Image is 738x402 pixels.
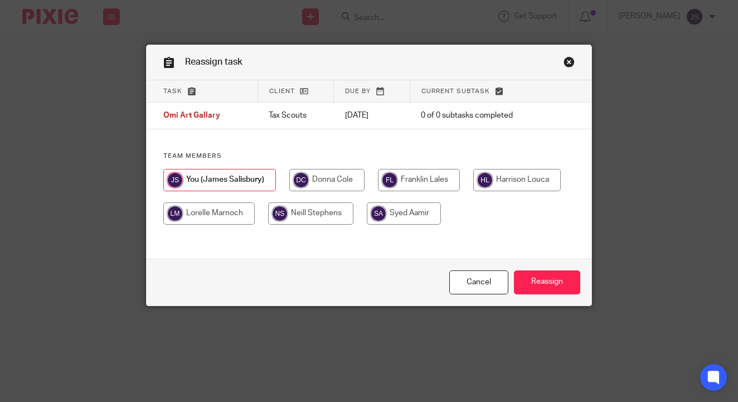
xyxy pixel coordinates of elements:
span: Client [269,88,295,94]
span: Reassign task [185,57,242,66]
span: Due by [345,88,371,94]
p: Tax Scouts [269,110,322,121]
p: [DATE] [345,110,399,121]
span: Omi Art Gallary [163,112,220,120]
a: Close this dialog window [564,56,575,71]
td: 0 of 0 subtasks completed [410,103,550,129]
span: Current subtask [421,88,490,94]
h4: Team members [163,152,575,161]
a: Close this dialog window [449,270,508,294]
input: Reassign [514,270,580,294]
span: Task [163,88,182,94]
